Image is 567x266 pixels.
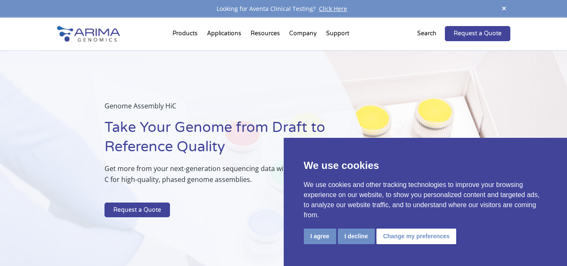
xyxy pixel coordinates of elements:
[105,118,334,163] h1: Take Your Genome from Draft to Reference Quality
[304,229,336,244] button: I agree
[57,26,120,42] img: Arima-Genomics-logo
[376,229,457,244] button: Change my preferences
[316,5,350,13] a: Click Here
[304,180,547,220] p: We use cookies and other tracking technologies to improve your browsing experience on our website...
[304,158,547,173] p: We use cookies
[338,229,375,244] button: I decline
[105,203,170,218] a: Request a Quote
[105,163,334,192] p: Get more from your next-generation sequencing data with the Arima Hi-C for high-quality, phased g...
[417,28,436,39] p: Search
[445,26,510,41] a: Request a Quote
[57,3,510,14] div: Looking for Aventa Clinical Testing?
[105,100,334,118] p: Genome Assembly HiC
